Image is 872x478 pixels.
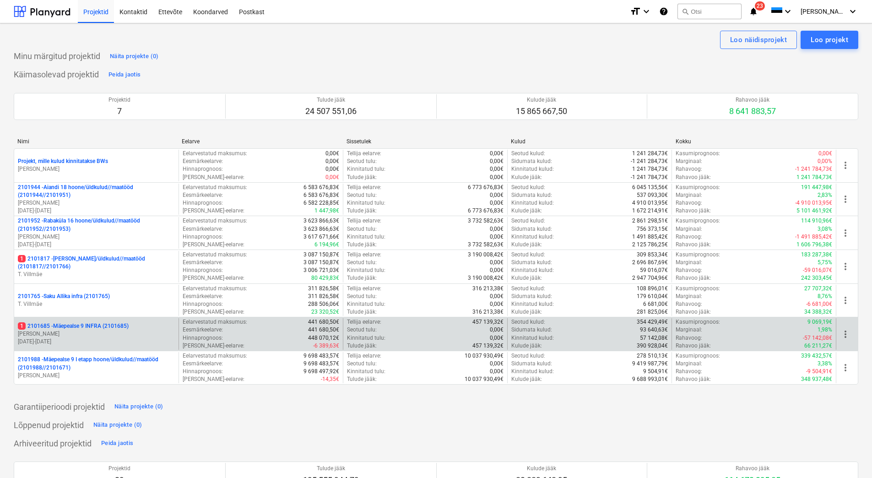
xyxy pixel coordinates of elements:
button: Otsi [677,4,742,19]
p: 80 429,83€ [311,274,339,282]
p: 1 241 784,73€ [796,174,832,181]
i: Abikeskus [659,6,668,17]
button: Peida jaotis [106,67,143,82]
p: -14,35€ [321,375,339,383]
p: 8 641 883,57 [729,106,776,117]
p: 3 006 721,03€ [303,266,339,274]
p: [PERSON_NAME] [18,199,175,207]
p: 390 928,04€ [637,342,668,350]
p: 0,00€ [490,326,504,334]
p: 0,00€ [490,165,504,173]
p: 0,00€ [490,293,504,300]
p: Rahavoog : [676,334,702,342]
p: Hinnaprognoos : [183,300,223,308]
p: 5,75% [818,259,832,266]
p: Sidumata kulud : [511,158,552,165]
p: 59 016,07€ [640,266,668,274]
p: 1 606 796,38€ [796,241,832,249]
div: Näita projekte (0) [114,402,163,412]
p: Kulude jääk [516,96,567,104]
p: Eesmärkeelarve : [183,326,223,334]
p: 57 142,08€ [640,334,668,342]
p: 316 213,38€ [472,308,504,316]
p: Kasumiprognoos : [676,318,720,326]
i: keyboard_arrow_down [641,6,652,17]
p: 457 139,32€ [472,318,504,326]
p: 2101817 - [PERSON_NAME]/üldkulud//maatööd (2101817//2101766) [18,255,175,271]
div: Kokku [676,138,833,145]
p: 3 617 671,66€ [303,233,339,241]
p: Kulude jääk : [511,274,542,282]
p: Hinnaprognoos : [183,334,223,342]
p: 2 125 786,25€ [632,241,668,249]
p: Kulude jääk : [511,241,542,249]
p: 0,00€ [490,360,504,368]
p: [PERSON_NAME]-eelarve : [183,342,244,350]
p: Kinnitatud tulu : [347,165,385,173]
div: 2101988 -Mäepealse 9 I etapp hoone/üldkulud//maatööd (2101988//2101671)[PERSON_NAME] [18,356,175,379]
p: Hinnaprognoos : [183,266,223,274]
p: 0,00€ [490,266,504,274]
p: Tellija eelarve : [347,318,381,326]
p: Kinnitatud tulu : [347,233,385,241]
p: 1 491 885,42€ [632,233,668,241]
p: Eesmärkeelarve : [183,225,223,233]
p: -59 016,07€ [803,266,832,274]
p: Rahavoo jääk : [676,174,711,181]
p: 278 510,13€ [637,352,668,360]
p: Seotud tulu : [347,259,377,266]
span: more_vert [840,329,851,340]
p: 9 698 497,92€ [303,368,339,375]
button: Näita projekte (0) [112,399,166,414]
div: Näita projekte (0) [110,51,159,62]
div: 12101685 -Mäepealse 9 INFRA (2101685)[PERSON_NAME][DATE]-[DATE] [18,322,175,346]
p: Kulude jääk : [511,207,542,215]
p: 3 190 008,42€ [468,251,504,259]
div: Projekt, mille kulud kinnitatakse BWs[PERSON_NAME] [18,158,175,173]
p: Sidumata kulud : [511,293,552,300]
div: 2101765 -Saku Allika infra (2101765)T. Villmäe [18,293,175,308]
p: -1 241 784,73€ [795,165,832,173]
p: Minu märgitud projektid [14,51,100,62]
iframe: Chat Widget [826,434,872,478]
p: 448 070,12€ [308,334,339,342]
p: 1 241 784,73€ [632,165,668,173]
p: Eesmärkeelarve : [183,293,223,300]
div: Eelarve [182,138,339,145]
p: [DATE] - [DATE] [18,338,175,346]
p: 27 707,32€ [804,285,832,293]
p: [PERSON_NAME]-eelarve : [183,241,244,249]
p: 9 419 987,79€ [632,360,668,368]
p: Rahavoo jääk : [676,207,711,215]
p: 2,83% [818,191,832,199]
p: 23 320,52€ [311,308,339,316]
p: 0,00€ [490,150,504,158]
p: T. Villmäe [18,300,175,308]
p: [DATE] - [DATE] [18,241,175,249]
p: 0,00€ [325,158,339,165]
p: Kulude jääk : [511,174,542,181]
p: 179 610,04€ [637,293,668,300]
p: Eelarvestatud maksumus : [183,251,247,259]
p: Seotud tulu : [347,225,377,233]
p: Eelarvestatud maksumus : [183,150,247,158]
p: Kinnitatud kulud : [511,300,554,308]
p: Seotud tulu : [347,293,377,300]
p: Hinnaprognoos : [183,368,223,375]
p: Tellija eelarve : [347,150,381,158]
p: Seotud kulud : [511,217,545,225]
p: Eesmärkeelarve : [183,259,223,266]
p: 6 582 228,85€ [303,199,339,207]
p: -6 681,00€ [806,300,832,308]
p: Tellija eelarve : [347,251,381,259]
p: Sidumata kulud : [511,191,552,199]
p: Marginaal : [676,293,702,300]
p: Rahavoo jääk : [676,308,711,316]
p: Rahavoog : [676,165,702,173]
p: 9 698 483,57€ [303,352,339,360]
p: 3 087 150,87€ [303,259,339,266]
p: -1 241 784,73€ [631,174,668,181]
p: Kasumiprognoos : [676,352,720,360]
div: Sissetulek [347,138,504,145]
p: 3 623 866,63€ [303,225,339,233]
